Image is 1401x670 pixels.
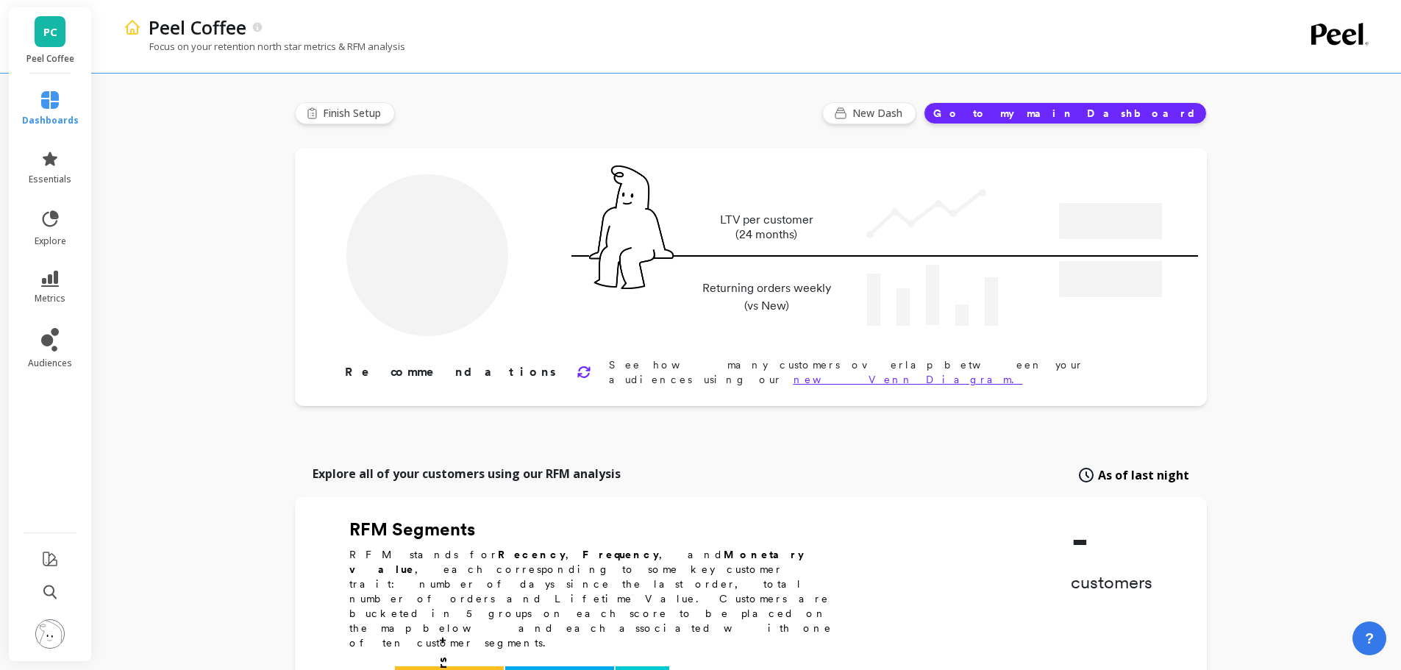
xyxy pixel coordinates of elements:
[822,102,916,124] button: New Dash
[1352,621,1386,655] button: ?
[924,102,1207,124] button: Go to my main Dashboard
[149,15,246,40] p: Peel Coffee
[295,102,395,124] button: Finish Setup
[35,293,65,304] span: metrics
[43,24,57,40] span: PC
[1071,571,1152,594] p: customers
[124,40,405,53] p: Focus on your retention north star metrics & RFM analysis
[35,619,65,649] img: profile picture
[794,374,1023,385] a: new Venn Diagram.
[498,549,566,560] b: Recency
[349,518,849,541] h2: RFM Segments
[589,165,674,289] img: pal seatted on line
[698,279,835,315] p: Returning orders weekly (vs New)
[313,465,621,482] p: Explore all of your customers using our RFM analysis
[349,547,849,650] p: RFM stands for , , and , each corresponding to some key customer trait: number of days since the ...
[852,106,907,121] span: New Dash
[22,115,79,126] span: dashboards
[124,18,141,36] img: header icon
[1098,466,1189,484] span: As of last night
[1365,628,1374,649] span: ?
[609,357,1160,387] p: See how many customers overlap between your audiences using our
[29,174,71,185] span: essentials
[698,213,835,242] p: LTV per customer (24 months)
[323,106,385,121] span: Finish Setup
[28,357,72,369] span: audiences
[582,549,659,560] b: Frequency
[35,235,66,247] span: explore
[1071,518,1152,562] p: -
[345,363,559,381] p: Recommendations
[24,53,77,65] p: Peel Coffee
